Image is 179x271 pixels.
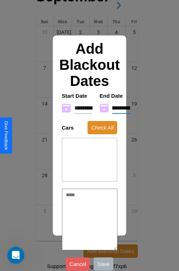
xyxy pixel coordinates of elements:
h4: Start Date [62,93,93,99]
iframe: Intercom live chat [7,247,24,264]
button: Cancel [66,257,90,271]
button: Check All [88,121,117,134]
h4: End Date [100,93,130,99]
h2: Add Blackout Dates [58,41,121,89]
button: Save [94,257,113,271]
h4: Cars [62,125,74,131]
div: Give Feedback [4,121,9,150]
